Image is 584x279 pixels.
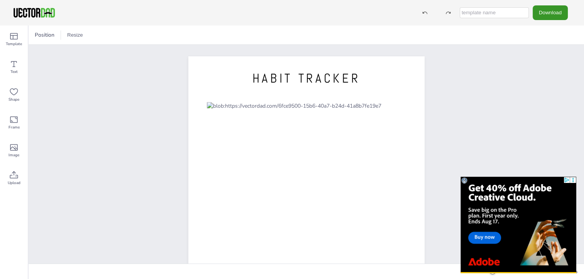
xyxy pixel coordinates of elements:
span: HABIT TRACKER [252,70,361,86]
span: Upload [8,180,20,186]
input: template name [460,7,529,18]
img: VectorDad-1.png [12,7,56,19]
button: Resize [64,29,86,41]
span: Text [10,69,18,75]
span: Image [8,152,19,158]
iframe: Advertisment [460,177,576,273]
span: Shape [8,96,19,103]
div: X [461,178,467,184]
span: Template [6,41,22,47]
button: Download [533,5,568,20]
span: Frame [8,124,20,130]
span: Position [33,31,56,39]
